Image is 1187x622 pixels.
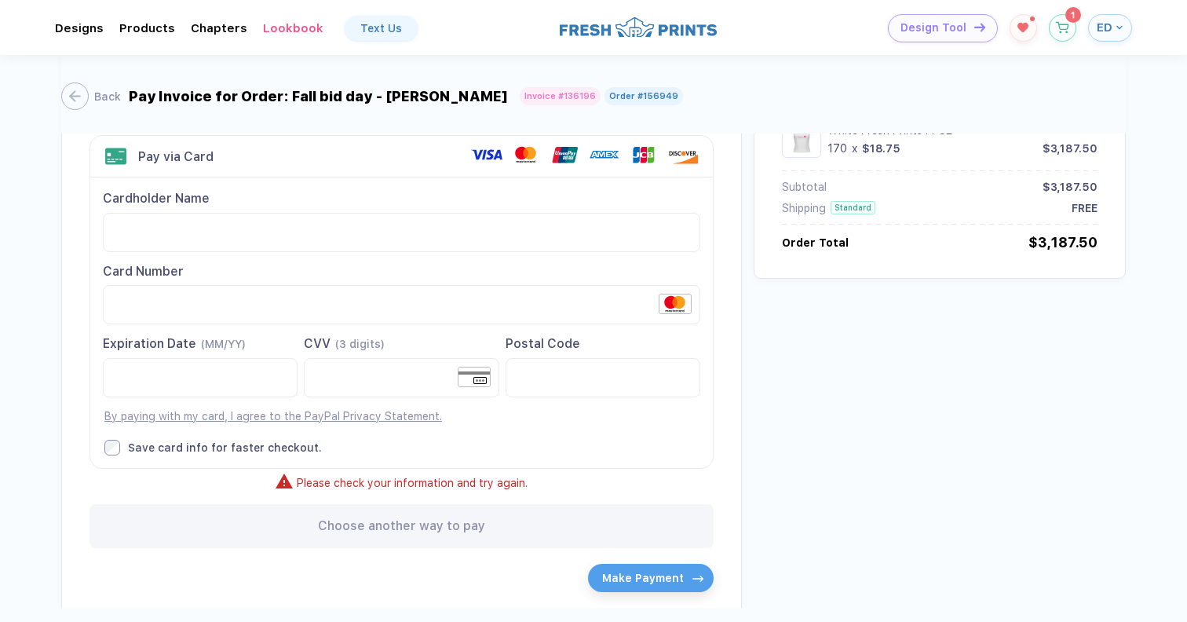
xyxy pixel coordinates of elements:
span: ED [1097,20,1112,35]
input: Save card info for faster checkout. [104,440,120,456]
div: DesignsToggle dropdown menu [55,21,104,35]
iframe: Secure Credit Card Frame - Postal Code [519,359,687,397]
button: Back [61,82,121,110]
span: Choose another way to pay [318,518,485,533]
div: Save card info for faster checkout. [128,441,322,455]
div: Order # 156949 [609,91,678,101]
iframe: Secure Credit Card Frame - CVV [317,359,485,397]
div: Postal Code [506,335,700,353]
div: Please check your information and try again. [297,477,528,490]
sup: 1 [1030,16,1035,21]
span: Design Tool [900,21,966,35]
div: Back [94,90,121,103]
span: Make Payment [602,572,684,584]
sup: 1 [1065,7,1081,23]
img: icon [974,23,985,31]
span: (MM/YY) [201,338,246,350]
button: ED [1088,14,1132,42]
div: Pay via Card [138,149,214,164]
div: Order Total [782,236,849,249]
div: $3,187.50 [1043,142,1098,155]
a: Text Us [345,16,418,41]
span: (3 digits) [335,338,385,350]
div: Expiration Date [103,335,298,353]
div: Invoice # 136196 [524,91,596,101]
button: Make Paymenticon [588,564,714,592]
div: Lookbook [263,21,323,35]
img: icon [692,576,703,582]
div: ProductsToggle dropdown menu [119,21,175,35]
div: LookbookToggle dropdown menu chapters [263,21,323,35]
iframe: Secure Credit Card Frame - Expiration Date [116,359,284,397]
div: Shipping [782,202,826,214]
img: logo [560,15,717,39]
img: 1756753888947yozjp_nt_front.jpeg [786,123,817,154]
div: x [850,142,859,155]
div: $18.75 [862,142,900,155]
div: 170 [827,142,847,155]
div: Pay Invoice for Order: Fall bid day - [PERSON_NAME] [129,88,507,104]
div: FREE [1072,202,1098,214]
button: Design Toolicon [888,14,998,42]
div: Card Number [103,263,700,280]
a: By paying with my card, I agree to the PayPal Privacy Statement. [104,410,442,423]
div: Cardholder Name [103,190,700,207]
div: $3,187.50 [1028,234,1098,251]
div: Text Us [360,22,402,35]
div: ChaptersToggle dropdown menu chapters [191,21,247,35]
div: $3,187.50 [1043,181,1098,193]
div: Standard [831,201,875,214]
span: 1 [1071,10,1075,20]
div: CVV [304,335,499,353]
iframe: Secure Credit Card Frame - Credit Card Number [116,286,687,324]
div: Choose another way to pay [89,504,714,547]
div: Subtotal [782,181,827,193]
iframe: Secure Credit Card Frame - Cardholder Name [116,214,687,251]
